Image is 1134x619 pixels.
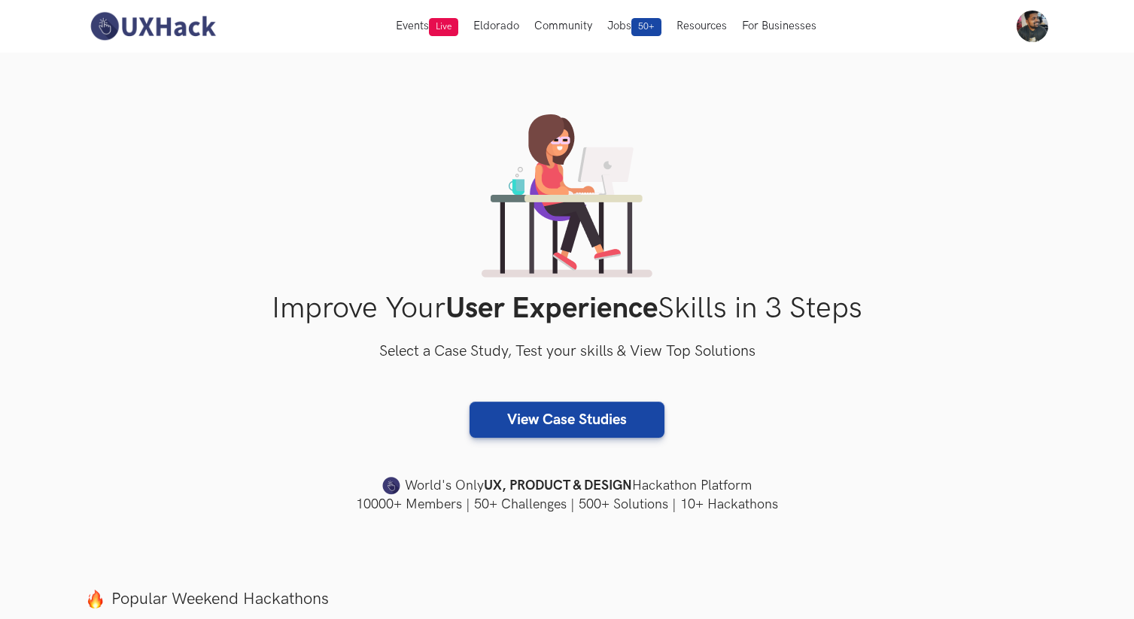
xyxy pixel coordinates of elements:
[429,18,458,36] span: Live
[1017,11,1048,42] img: Your profile pic
[86,495,1049,514] h4: 10000+ Members | 50+ Challenges | 500+ Solutions | 10+ Hackathons
[482,114,652,278] img: lady working on laptop
[484,475,632,496] strong: UX, PRODUCT & DESIGN
[445,291,658,326] strong: User Experience
[86,340,1049,364] h3: Select a Case Study, Test your skills & View Top Solutions
[86,475,1049,496] h4: World's Only Hackathon Platform
[470,402,664,438] a: View Case Studies
[86,589,1049,609] label: Popular Weekend Hackathons
[86,291,1049,326] h1: Improve Your Skills in 3 Steps
[86,11,220,42] img: UXHack-logo.png
[631,18,661,36] span: 50+
[86,590,105,608] img: fire.png
[382,476,400,496] img: uxhack-favicon-image.png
